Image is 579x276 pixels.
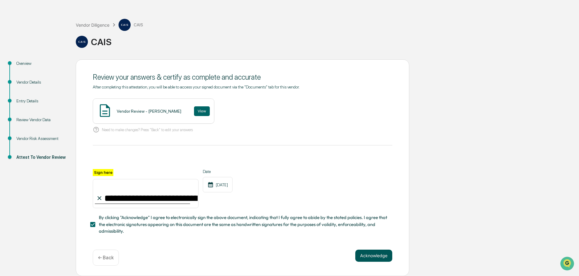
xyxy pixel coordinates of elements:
[43,150,73,155] a: Powered byPylon
[194,106,210,116] button: View
[54,99,66,104] span: [DATE]
[93,169,113,176] label: Sign here
[50,99,52,104] span: •
[42,121,78,132] a: 🗄️Attestations
[97,103,112,118] img: Document Icon
[76,36,88,48] img: Vendor Logo
[102,128,193,132] p: Need to make changes? Press "Back" to edit your answers
[44,125,49,129] div: 🗄️
[50,82,52,87] span: •
[355,250,392,262] button: Acknowledge
[4,121,42,132] a: 🖐️Preclearance
[203,177,233,192] div: [DATE]
[6,67,41,72] div: Past conversations
[12,124,39,130] span: Preclearance
[16,79,66,85] div: Vendor Details
[203,169,233,174] label: Date
[117,109,181,114] div: Vendor Review - [PERSON_NAME]
[50,124,75,130] span: Attestations
[4,133,41,144] a: 🔎Data Lookup
[99,214,387,234] span: By clicking "Acknowledge" I agree to electronically sign the above document, indicating that I fu...
[93,85,300,89] span: After completing this attestation, you will be able to access your signed document via the "Docum...
[6,93,16,103] img: Tammy Steffen
[119,19,131,31] img: Vendor Logo
[27,52,83,57] div: We're available if you need us!
[560,256,576,272] iframe: Open customer support
[98,255,114,261] p: ← Back
[12,135,38,141] span: Data Lookup
[76,22,109,28] div: Vendor Diligence
[6,46,17,57] img: 1746055101610-c473b297-6a78-478c-a979-82029cc54cd1
[16,135,66,142] div: Vendor Risk Assessment
[54,82,66,87] span: [DATE]
[16,60,66,67] div: Overview
[6,125,11,129] div: 🖐️
[16,117,66,123] div: Review Vendor Data
[6,13,110,22] p: How can we help?
[6,136,11,141] div: 🔎
[94,66,110,73] button: See all
[27,46,99,52] div: Start new chat
[16,154,66,161] div: Attest To Vendor Review
[16,98,66,104] div: Entry Details
[103,48,110,55] button: Start new chat
[19,82,49,87] span: [PERSON_NAME]
[13,46,24,57] img: 8933085812038_c878075ebb4cc5468115_72.jpg
[60,150,73,155] span: Pylon
[76,36,576,48] div: CAIS
[19,99,49,104] span: [PERSON_NAME]
[93,73,392,81] div: Review your answers & certify as complete and accurate
[119,19,143,31] div: CAIS
[6,77,16,86] img: Tammy Steffen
